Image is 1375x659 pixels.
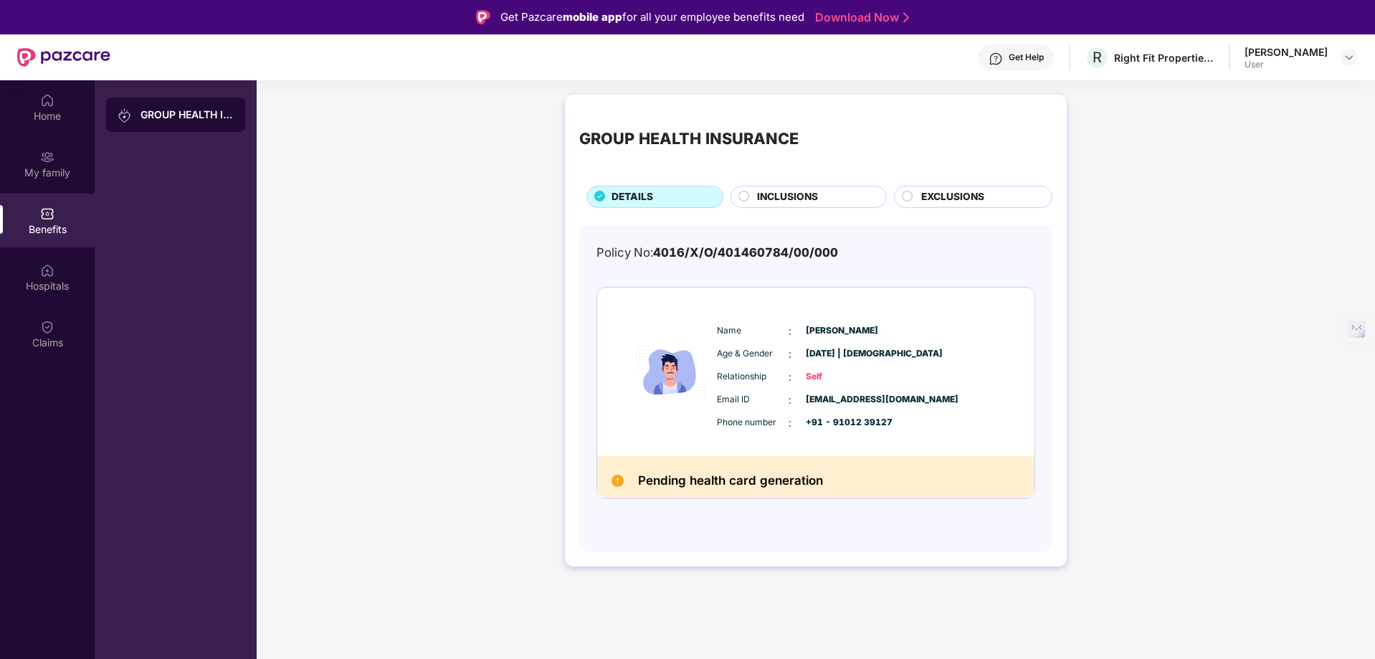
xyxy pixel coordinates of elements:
div: User [1245,59,1328,70]
div: GROUP HEALTH INSURANCE [579,126,799,151]
span: [PERSON_NAME] [806,324,877,338]
div: Policy No: [596,243,838,262]
span: Phone number [717,416,789,430]
img: svg+xml;base64,PHN2ZyB3aWR0aD0iMjAiIGhlaWdodD0iMjAiIHZpZXdCb3g9IjAgMCAyMCAyMCIgZmlsbD0ibm9uZSIgeG... [40,150,54,164]
img: New Pazcare Logo [17,48,110,67]
span: : [789,415,791,431]
img: svg+xml;base64,PHN2ZyBpZD0iQmVuZWZpdHMiIHhtbG5zPSJodHRwOi8vd3d3LnczLm9yZy8yMDAwL3N2ZyIgd2lkdGg9Ij... [40,207,54,221]
div: GROUP HEALTH INSURANCE [141,108,234,122]
span: 4016/X/O/401460784/00/000 [653,245,838,260]
img: svg+xml;base64,PHN2ZyBpZD0iSG9tZSIgeG1sbnM9Imh0dHA6Ly93d3cudzMub3JnLzIwMDAvc3ZnIiB3aWR0aD0iMjAiIG... [40,93,54,108]
span: Relationship [717,370,789,384]
strong: mobile app [563,10,622,24]
img: svg+xml;base64,PHN2ZyB3aWR0aD0iMjAiIGhlaWdodD0iMjAiIHZpZXdCb3g9IjAgMCAyMCAyMCIgZmlsbD0ibm9uZSIgeG... [118,108,132,123]
img: Stroke [903,10,909,25]
a: Download Now [815,10,905,25]
img: svg+xml;base64,PHN2ZyBpZD0iQ2xhaW0iIHhtbG5zPSJodHRwOi8vd3d3LnczLm9yZy8yMDAwL3N2ZyIgd2lkdGg9IjIwIi... [40,320,54,334]
div: Get Pazcare for all your employee benefits need [500,9,804,26]
span: INCLUSIONS [757,189,818,205]
span: Self [806,370,877,384]
span: : [789,323,791,339]
span: Email ID [717,393,789,407]
span: : [789,346,791,362]
span: +91 - 91012 39127 [806,416,877,430]
img: Logo [476,10,490,24]
span: [DATE] | [DEMOGRAPHIC_DATA] [806,347,877,361]
span: Name [717,324,789,338]
div: Right Fit Properties LLP [1114,51,1214,65]
div: [PERSON_NAME] [1245,45,1328,59]
span: R [1093,49,1102,66]
span: DETAILS [612,189,653,205]
span: : [789,392,791,408]
span: Age & Gender [717,347,789,361]
span: EXCLUSIONS [921,189,984,205]
img: svg+xml;base64,PHN2ZyBpZD0iSG9zcGl0YWxzIiB4bWxucz0iaHR0cDovL3d3dy53My5vcmcvMjAwMC9zdmciIHdpZHRoPS... [40,263,54,278]
img: Pending [612,475,624,487]
span: : [789,369,791,385]
img: svg+xml;base64,PHN2ZyBpZD0iSGVscC0zMngzMiIgeG1sbnM9Imh0dHA6Ly93d3cudzMub3JnLzIwMDAvc3ZnIiB3aWR0aD... [989,52,1003,66]
img: icon [627,302,713,442]
span: [EMAIL_ADDRESS][DOMAIN_NAME] [806,393,877,407]
h2: Pending health card generation [638,470,823,491]
img: svg+xml;base64,PHN2ZyBpZD0iRHJvcGRvd24tMzJ4MzIiIHhtbG5zPSJodHRwOi8vd3d3LnczLm9yZy8yMDAwL3N2ZyIgd2... [1343,52,1355,63]
div: Get Help [1009,52,1044,63]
